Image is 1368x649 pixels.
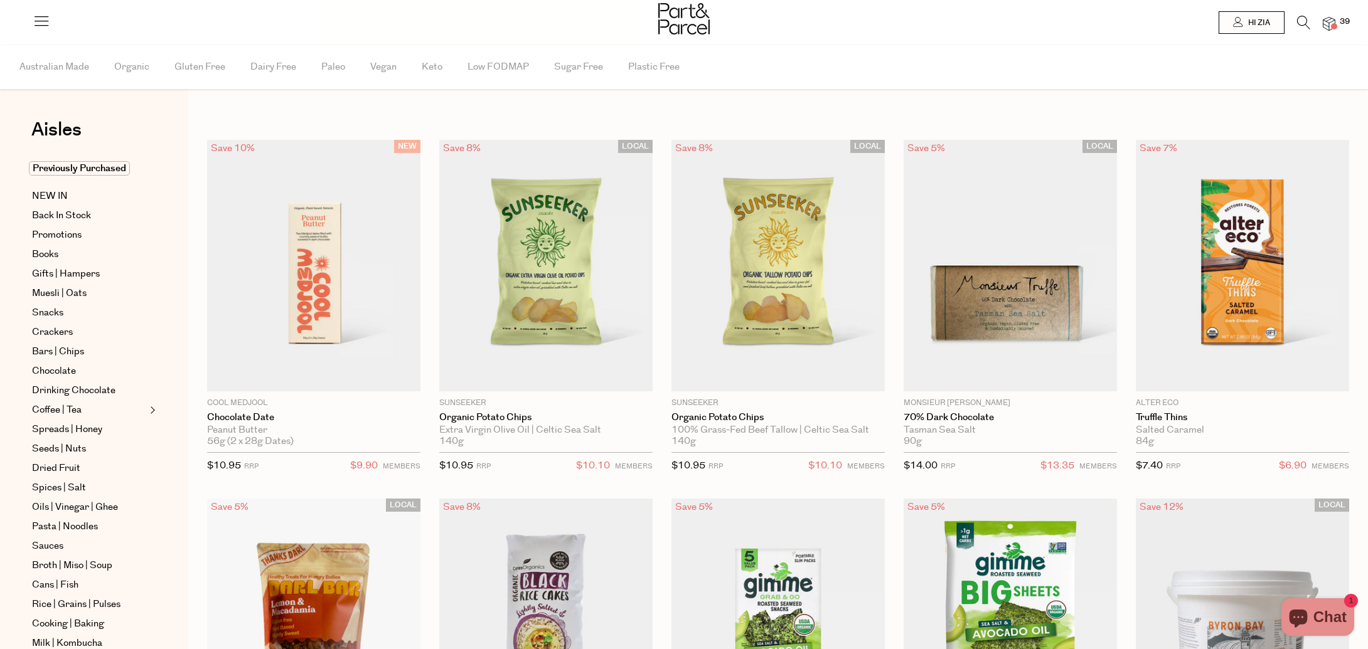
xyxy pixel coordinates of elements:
[904,140,949,157] div: Save 5%
[1279,458,1307,474] span: $6.90
[439,436,464,447] span: 140g
[1245,18,1270,28] span: Hi Zia
[114,45,149,89] span: Organic
[32,558,146,573] a: Broth | Miso | Soup
[847,462,885,471] small: MEMBERS
[439,412,653,423] a: Organic Potato Chips
[207,499,252,515] div: Save 5%
[32,597,146,612] a: Rice | Grains | Pulses
[147,403,156,418] button: Expand/Collapse Coffee | Tea
[1136,140,1349,391] img: Truffle Thins
[207,459,241,472] span: $10.95
[671,140,717,157] div: Save 8%
[671,459,705,472] span: $10.95
[32,228,146,243] a: Promotions
[32,422,146,437] a: Spreads | Honey
[904,140,1117,391] img: 70% Dark Chocolate
[904,398,1117,409] p: Monsieur [PERSON_NAME]
[1079,462,1117,471] small: MEMBERS
[32,461,80,476] span: Dried Fruit
[658,3,710,34] img: Part&Parcel
[32,266,100,282] span: Gifts | Hampers
[904,412,1117,423] a: 70% Dark Chocolate
[439,425,653,436] div: Extra Virgin Olive Oil | Celtic Sea Salt
[1136,499,1187,515] div: Save 12%
[32,286,87,301] span: Muesli | Oats
[1315,499,1349,512] span: LOCAL
[1312,462,1349,471] small: MEMBERS
[671,412,885,423] a: Organic Potato Chips
[244,462,259,471] small: RRP
[207,412,420,423] a: Chocolate Date
[32,161,146,176] a: Previously Purchased
[671,425,885,436] div: 100% Grass-Fed Beef Tallow | Celtic Sea Salt
[32,189,68,204] span: NEW IN
[628,45,680,89] span: Plastic Free
[32,578,146,593] a: Cans | Fish
[671,436,696,447] span: 140g
[32,616,104,631] span: Cooking | Baking
[1323,17,1335,30] a: 39
[250,45,296,89] span: Dairy Free
[32,422,102,437] span: Spreads | Honey
[32,208,91,223] span: Back In Stock
[394,140,420,153] span: NEW
[1278,598,1358,639] inbox-online-store-chat: Shopify online store chat
[32,247,58,262] span: Books
[370,45,397,89] span: Vegan
[32,266,146,282] a: Gifts | Hampers
[32,616,146,631] a: Cooking | Baking
[708,462,723,471] small: RRP
[615,462,653,471] small: MEMBERS
[32,539,146,554] a: Sauces
[32,247,146,262] a: Books
[476,462,491,471] small: RRP
[904,459,938,472] span: $14.00
[671,398,885,409] p: Sunseeker
[439,140,484,157] div: Save 8%
[32,325,146,340] a: Crackers
[576,458,610,474] span: $10.10
[468,45,529,89] span: Low FODMAP
[1082,140,1117,153] span: LOCAL
[350,458,378,474] span: $9.90
[32,286,146,301] a: Muesli | Oats
[31,116,82,144] span: Aisles
[32,597,120,612] span: Rice | Grains | Pulses
[207,425,420,436] div: Peanut Butter
[19,45,89,89] span: Australian Made
[32,403,82,418] span: Coffee | Tea
[32,228,82,243] span: Promotions
[671,499,717,515] div: Save 5%
[383,462,420,471] small: MEMBERS
[207,398,420,409] p: Cool Medjool
[618,140,653,153] span: LOCAL
[850,140,885,153] span: LOCAL
[671,140,885,391] img: Organic Potato Chips
[386,499,420,512] span: LOCAL
[207,436,294,447] span: 56g (2 x 28g Dates)
[32,578,78,593] span: Cans | Fish
[32,480,146,495] a: Spices | Salt
[32,364,76,379] span: Chocolate
[32,519,98,534] span: Pasta | Noodles
[1166,462,1180,471] small: RRP
[32,519,146,534] a: Pasta | Noodles
[1136,459,1163,472] span: $7.40
[207,140,259,157] div: Save 10%
[32,305,146,320] a: Snacks
[174,45,225,89] span: Gluten Free
[1136,436,1154,447] span: 84g
[941,462,955,471] small: RRP
[32,403,146,418] a: Coffee | Tea
[32,383,115,398] span: Drinking Chocolate
[29,161,130,176] span: Previously Purchased
[32,325,73,340] span: Crackers
[321,45,345,89] span: Paleo
[904,499,949,515] div: Save 5%
[1136,140,1181,157] div: Save 7%
[554,45,603,89] span: Sugar Free
[32,480,86,495] span: Spices | Salt
[439,398,653,409] p: Sunseeker
[32,500,146,515] a: Oils | Vinegar | Ghee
